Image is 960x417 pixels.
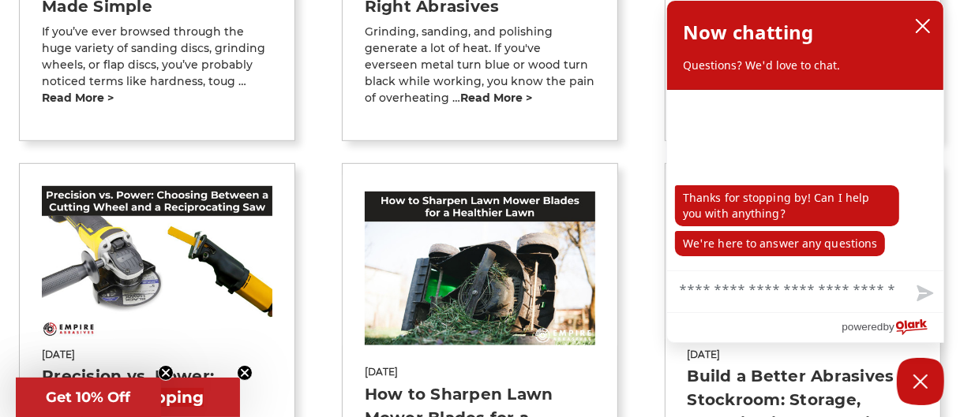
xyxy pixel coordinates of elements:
div: chat [667,90,943,270]
p: We're here to answer any questions [675,231,885,256]
span: Get 10% Off [47,389,131,406]
p: Thanks for stopping by! Can I help you with anything? [675,185,899,226]
img: Precision vs. Power: Choosing Between a Cutting Wheel and a Reciprocating Saw [42,186,272,340]
p: Questions? We'd love to chat. [683,58,928,73]
button: Send message [904,276,943,312]
p: If you’ve ever browsed through the huge variety of sanding discs, grinding wheels, or flap discs,... [42,24,272,106]
span: [DATE] [365,365,595,379]
a: Powered by Olark [842,313,943,342]
span: by [883,317,894,337]
button: Close teaser [237,365,253,381]
a: read more > [460,91,532,105]
button: close chatbox [910,14,936,38]
p: Grinding, sanding, and polishing generate a lot of heat. If you've everseen metal turn blue or wo... [365,24,595,106]
span: powered [842,317,883,337]
h2: Now chatting [683,17,813,48]
span: [DATE] [688,348,918,362]
button: Close teaser [158,365,174,381]
div: Get Free ShippingClose teaser [16,378,240,417]
span: [DATE] [42,348,272,362]
img: How to Sharpen Lawn Mower Blades for a Healthier Lawn [365,192,595,345]
div: Get 10% OffClose teaser [16,378,161,417]
a: read more > [42,91,114,105]
button: Close Chatbox [897,358,944,405]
